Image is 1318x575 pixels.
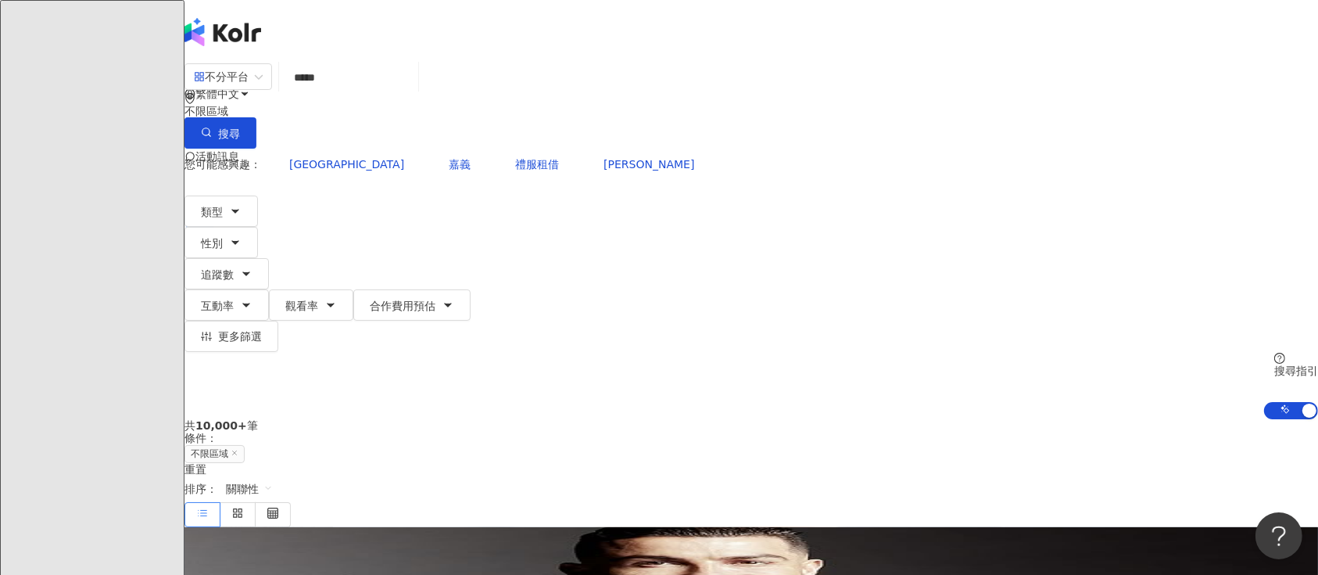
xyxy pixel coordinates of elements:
[432,149,487,180] button: 嘉義
[515,158,559,171] span: 禮服租借
[269,289,353,321] button: 觀看率
[195,150,239,163] span: 活動訊息
[226,476,273,501] span: 關聯性
[184,476,1318,502] div: 排序：
[201,237,223,250] span: 性別
[165,54,176,65] span: search
[184,321,278,352] button: 更多篩選
[353,289,471,321] button: 合作費用預估
[184,419,1318,432] div: 共 筆
[1274,365,1318,377] div: 搜尋指引
[195,419,247,432] span: 10,000+
[165,68,768,85] div: 搜尋名稱、敘述、貼文含有關鍵字 “ ” 的網紅
[289,158,404,171] span: [GEOGRAPHIC_DATA]
[338,70,393,83] span: 阿冠熊愛吃
[1274,353,1285,364] span: question-circle
[499,149,575,180] button: 禮服租借
[184,227,258,258] button: 性別
[1255,512,1302,559] iframe: Help Scout Beacon - Open
[184,117,256,149] button: 搜尋
[184,158,261,171] span: 您可能感興趣：
[184,445,245,463] span: 不限區域
[184,432,217,444] span: 條件 ：
[184,196,258,227] button: 類型
[184,289,269,321] button: 互動率
[184,463,1318,476] div: 重置
[218,128,240,140] span: 搜尋
[201,206,223,218] span: 類型
[184,105,1318,117] div: 不限區域
[370,300,435,312] span: 合作費用預估
[603,158,694,171] span: [PERSON_NAME]
[201,300,234,312] span: 互動率
[273,149,421,180] button: [GEOGRAPHIC_DATA]
[201,268,234,281] span: 追蹤數
[218,330,262,343] span: 更多篩選
[184,93,195,104] span: environment
[285,300,318,312] span: 觀看率
[449,158,471,171] span: 嘉義
[184,258,269,289] button: 追蹤數
[184,18,261,46] img: logo
[587,149,711,180] button: [PERSON_NAME]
